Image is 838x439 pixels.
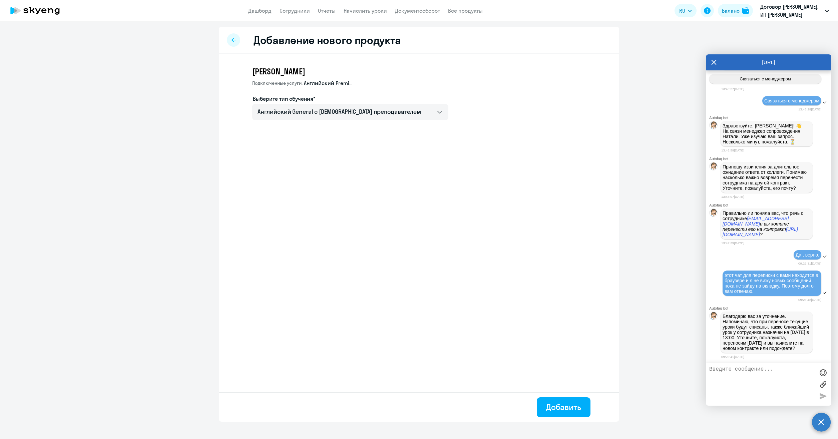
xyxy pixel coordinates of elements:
p: Договор [PERSON_NAME], ИП [PERSON_NAME] [760,3,822,19]
div: Autofaq bot [709,203,831,207]
span: Подключенные услуги: [252,80,303,86]
a: [EMAIL_ADDRESS][DOMAIN_NAME] [723,216,789,227]
p: Благодарю вас за уточнение. Напоминаю, что при переносе текущие уроки будут списаны, также ближай... [723,314,811,351]
span: Связаться с менеджером [740,76,791,81]
p: Приношу извинения за длительное ожидание ответа от коллеги. Понимаю насколько важно вовремя перен... [723,164,811,191]
p: Здравствуйте, [PERSON_NAME]! 👋 ﻿На связи менеджер сопровождения Натали. Уже изучаю ваш запрос. Не... [723,123,811,144]
a: Отчеты [318,7,336,14]
time: 13:46:59[DATE] [721,148,744,152]
button: Договор [PERSON_NAME], ИП [PERSON_NAME] [757,3,832,19]
span: Да , верно. [796,252,819,258]
span: Английский Premium [304,79,354,87]
time: 13:46:27[DATE] [721,87,744,91]
a: Все продукты [448,7,483,14]
span: этот чат для переписки с вами находится в браузере и я не вижу новых сообщений пока не зайду на в... [725,273,819,294]
img: bot avatar [710,162,718,172]
label: Выберите тип обучения* [253,95,315,103]
img: bot avatar [710,121,718,131]
a: Дашборд [248,7,272,14]
time: 13:49:39[DATE] [721,241,744,245]
h3: [PERSON_NAME] [252,66,448,77]
a: Начислить уроки [344,7,387,14]
img: bot avatar [710,312,718,322]
time: 13:46:29[DATE] [798,107,821,111]
time: 09:22:31[DATE] [798,262,821,265]
p: Правильно ли поняла вас, что речь о сотруднике [723,210,811,237]
a: [URL][DOMAIN_NAME] [723,227,798,237]
span: Связаться с менеджером [764,98,819,103]
button: Связаться с менеджером [709,74,821,84]
div: Autofaq bot [709,306,831,310]
img: balance [742,7,749,14]
a: Документооборот [395,7,440,14]
em: и вы хотите перенести его на контракт [723,221,790,232]
a: Сотрудники [280,7,310,14]
h2: Добавление нового продукта [254,33,401,47]
img: bot avatar [710,209,718,218]
div: Autofaq bot [709,116,831,120]
time: 09:23:42[DATE] [798,298,821,302]
div: Баланс [722,7,740,15]
time: 09:25:41[DATE] [721,355,744,359]
em: ? [760,232,763,237]
div: Autofaq bot [709,157,831,161]
span: RU [679,7,685,15]
label: Лимит 10 файлов [818,379,828,389]
button: Балансbalance [718,4,753,17]
button: Добавить [537,397,590,417]
time: 13:48:07[DATE] [721,195,744,198]
div: Добавить [546,402,581,412]
button: RU [675,4,697,17]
